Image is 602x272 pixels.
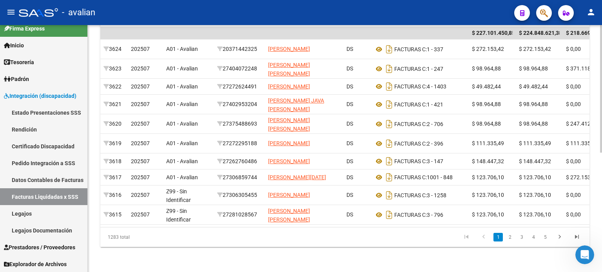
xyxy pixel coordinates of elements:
span: $ 49.482,44 [519,83,548,90]
span: Firma Express [4,24,45,33]
i: Descargar documento [384,209,394,221]
span: Padrón [4,75,29,83]
span: [PERSON_NAME] [PERSON_NAME] [268,208,310,223]
div: 27272295188 [217,139,262,148]
div: 3620 [103,119,125,128]
span: $ 0,00 [566,158,581,164]
span: Explorador de Archivos [4,260,67,268]
i: Descargar documento [384,155,394,168]
span: $ 111.335,49 [472,140,504,146]
iframe: Intercom live chat [575,245,594,264]
span: $ 49.482,44 [472,83,501,90]
span: [PERSON_NAME] [268,140,310,146]
span: $ 227.101.450,85 [472,30,515,36]
div: 27404072248 [217,64,262,73]
a: go to previous page [476,233,491,241]
div: 1 - 337 [374,43,466,56]
div: 3624 [103,45,125,54]
span: 202507 [131,46,150,52]
span: FACTURAS C: [394,46,427,52]
div: 27306305455 [217,191,262,200]
a: go to last page [569,233,584,241]
span: DS [346,65,353,72]
div: 2 - 396 [374,137,466,150]
div: 3615 [103,210,125,219]
span: $ 98.964,88 [519,65,548,72]
span: $ 371.118,30 [566,65,598,72]
span: $ 111.335,49 [566,140,598,146]
div: 1 - 421 [374,98,466,111]
span: $ 123.706,10 [519,174,551,180]
span: $ 0,00 [566,101,581,107]
div: 27272624491 [217,82,262,91]
div: 27262760486 [217,157,262,166]
span: Z99 - Sin Identificar [166,188,191,204]
span: DS [346,174,353,180]
span: $ 111.335,49 [519,140,551,146]
span: 202507 [131,83,150,90]
span: FACTURAS C: [394,83,427,90]
div: 3 - 147 [374,155,466,168]
div: 1 - 247 [374,63,466,75]
li: page 3 [516,231,528,244]
span: DS [346,211,353,218]
div: 2 - 706 [374,118,466,130]
span: $ 123.706,10 [472,211,504,218]
span: FACTURAS C: [394,121,427,127]
span: 202507 [131,192,150,198]
span: [PERSON_NAME] [PERSON_NAME] [268,62,310,77]
span: DS [346,158,353,164]
span: $ 98.964,88 [472,65,501,72]
span: DS [346,192,353,198]
a: 3 [517,233,526,241]
span: Integración (discapacidad) [4,92,76,100]
div: 3 - 1258 [374,189,466,202]
a: 5 [540,233,550,241]
span: $ 148.447,32 [519,158,551,164]
div: 3623 [103,64,125,73]
span: $ 272.153,42 [566,174,598,180]
span: 202507 [131,101,150,107]
span: $ 98.964,88 [519,101,548,107]
div: 3618 [103,157,125,166]
span: FACTURAS C: [394,101,427,108]
div: 1001 - 848 [374,171,466,184]
span: A01 - Avalian [166,158,198,164]
span: 202507 [131,140,150,146]
a: 1 [493,233,503,241]
span: $ 0,00 [566,46,581,52]
a: go to first page [459,233,474,241]
i: Descargar documento [384,63,394,75]
span: $ 123.706,10 [519,192,551,198]
mat-icon: menu [6,7,16,17]
span: DS [346,140,353,146]
div: 20371442325 [217,45,262,54]
a: 4 [529,233,538,241]
div: 4 - 1403 [374,80,466,93]
span: FACTURAS C: [394,192,427,198]
span: 202507 [131,211,150,218]
span: A01 - Avalian [166,65,198,72]
span: $ 0,00 [566,83,581,90]
span: DS [346,101,353,107]
div: 27306859744 [217,173,262,182]
div: 3622 [103,82,125,91]
span: FACTURAS C: [394,174,427,180]
span: DS [346,121,353,127]
span: $ 123.706,10 [472,174,504,180]
div: 3619 [103,139,125,148]
i: Descargar documento [384,98,394,111]
span: $ 224.848.621,38 [519,30,562,36]
span: $ 0,00 [566,192,581,198]
span: $ 0,00 [566,211,581,218]
span: FACTURAS C: [394,158,427,164]
span: $ 247.412,20 [566,121,598,127]
i: Descargar documento [384,189,394,202]
li: page 5 [539,231,551,244]
mat-icon: person [586,7,596,17]
span: 202507 [131,174,150,180]
i: Descargar documento [384,171,394,184]
span: $ 272.153,42 [472,46,504,52]
span: A01 - Avalian [166,121,198,127]
span: A01 - Avalian [166,83,198,90]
